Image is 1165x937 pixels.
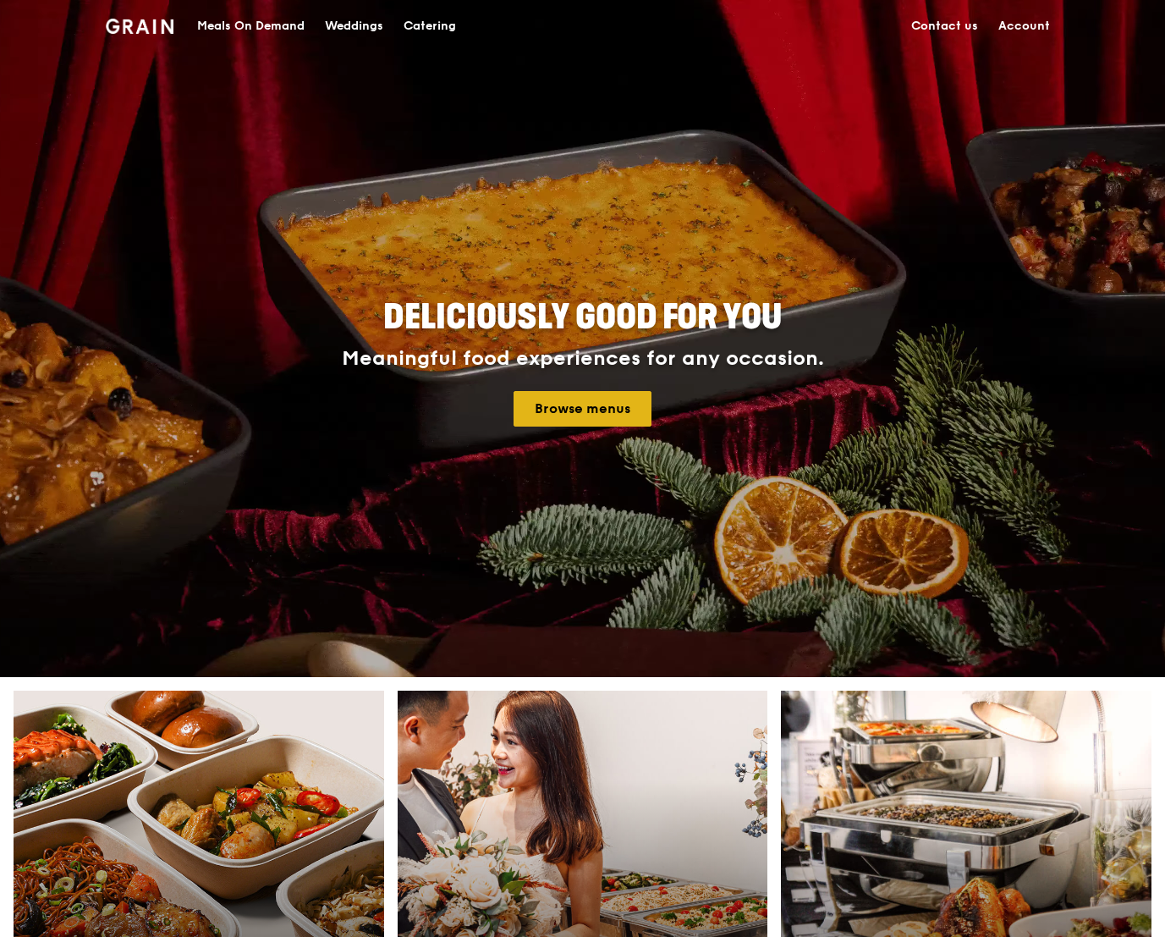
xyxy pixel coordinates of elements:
[383,297,782,338] span: Deliciously good for you
[197,1,305,52] div: Meals On Demand
[315,1,393,52] a: Weddings
[393,1,466,52] a: Catering
[106,19,174,34] img: Grain
[278,347,887,371] div: Meaningful food experiences for any occasion.
[988,1,1060,52] a: Account
[901,1,988,52] a: Contact us
[514,391,651,427] a: Browse menus
[404,1,456,52] div: Catering
[325,1,383,52] div: Weddings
